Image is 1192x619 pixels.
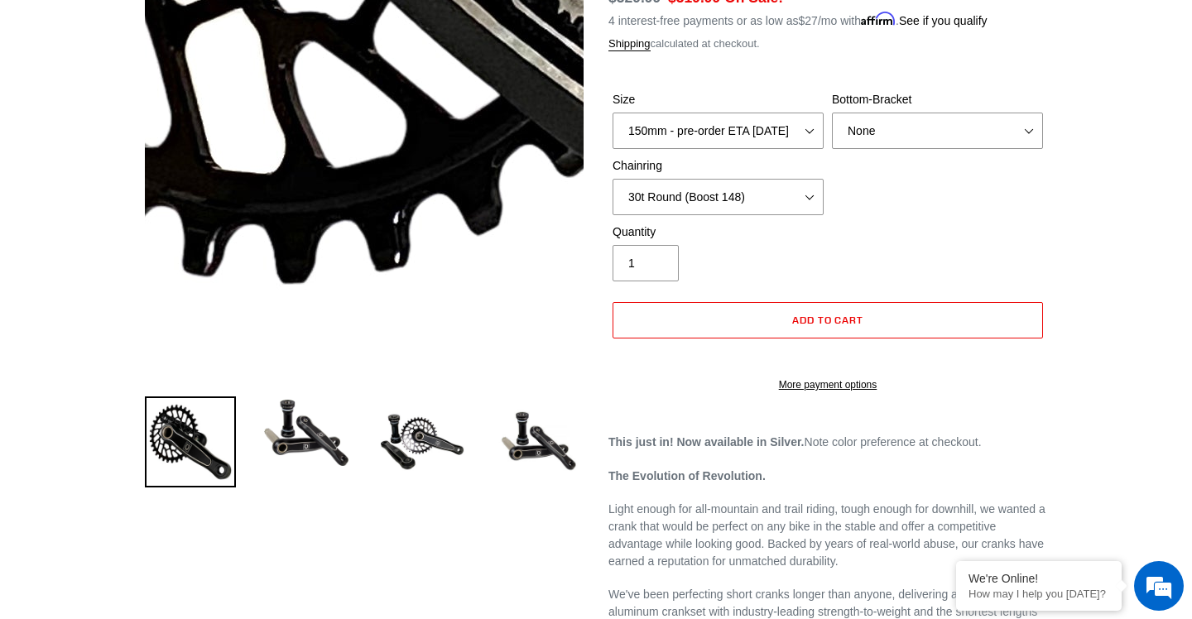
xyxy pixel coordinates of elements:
img: Load image into Gallery viewer, CANFIELD-AM_DH-CRANKS [493,396,584,487]
img: Load image into Gallery viewer, Canfield Bikes AM Cranks [377,396,468,487]
label: Size [613,91,824,108]
a: See if you qualify - Learn more about Affirm Financing (opens in modal) [899,14,988,27]
strong: This just in! Now available in Silver. [608,435,805,449]
div: Chat with us now [111,93,303,114]
label: Chainring [613,157,824,175]
p: Light enough for all-mountain and trail riding, tough enough for downhill, we wanted a crank that... [608,501,1047,570]
p: How may I help you today? [968,588,1109,600]
span: Add to cart [792,314,864,326]
label: Bottom-Bracket [832,91,1043,108]
p: Note color preference at checkout. [608,434,1047,451]
p: 4 interest-free payments or as low as /mo with . [608,8,988,30]
a: Shipping [608,37,651,51]
img: Load image into Gallery viewer, Canfield Cranks [261,396,352,469]
strong: The Evolution of Revolution. [608,469,766,482]
label: Quantity [613,223,824,241]
button: Add to cart [613,302,1043,338]
div: We're Online! [968,572,1109,585]
div: Minimize live chat window [272,8,311,48]
textarea: Type your message and hit 'Enter' [8,429,315,487]
a: More payment options [613,377,1043,392]
img: Load image into Gallery viewer, Canfield Bikes AM Cranks [145,396,236,487]
img: d_696896380_company_1647369064580_696896380 [53,83,94,124]
span: We're online! [96,197,228,364]
span: $27 [799,14,818,27]
div: calculated at checkout. [608,36,1047,52]
div: Navigation go back [18,91,43,116]
span: Affirm [861,12,896,26]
